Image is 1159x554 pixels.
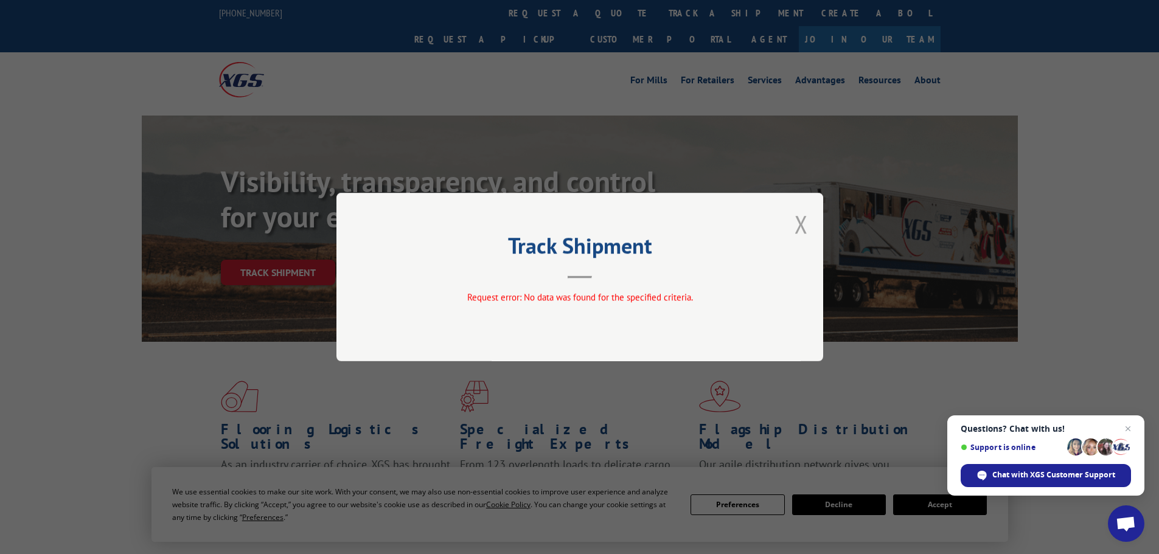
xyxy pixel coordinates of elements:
button: Close modal [795,208,808,240]
span: Request error: No data was found for the specified criteria. [467,291,692,303]
span: Support is online [961,443,1063,452]
span: Chat with XGS Customer Support [992,469,1115,480]
span: Close chat [1121,421,1135,436]
div: Chat with XGS Customer Support [961,464,1131,487]
span: Questions? Chat with us! [961,424,1131,434]
h2: Track Shipment [397,237,762,260]
div: Open chat [1108,505,1144,542]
